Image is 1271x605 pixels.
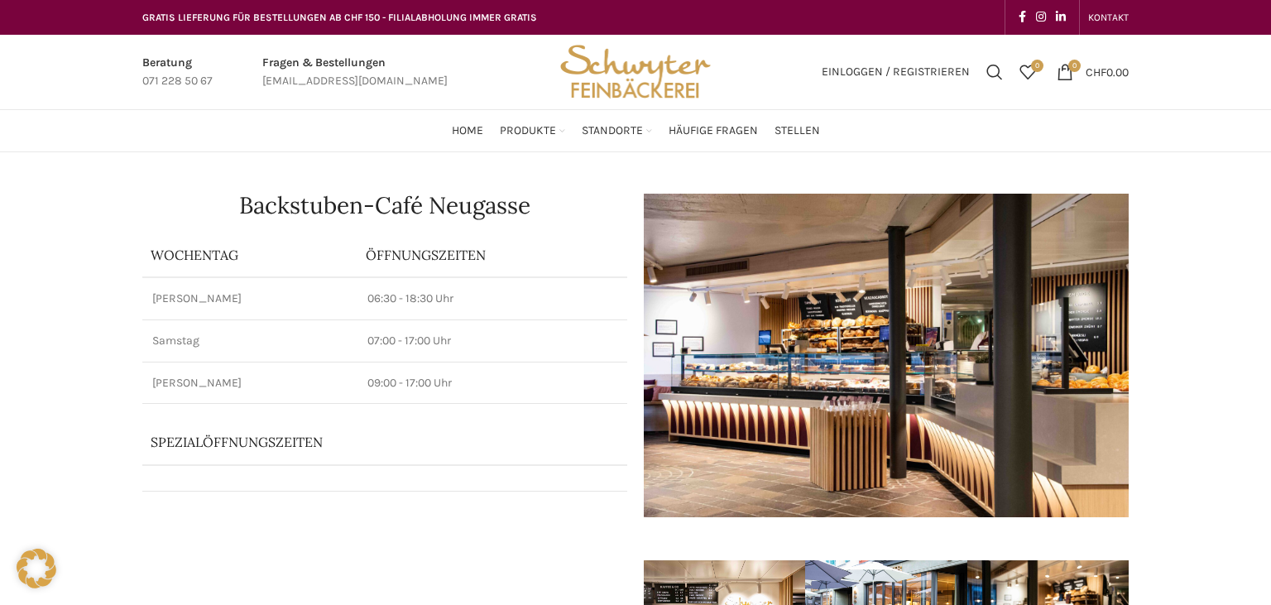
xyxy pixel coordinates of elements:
p: ÖFFNUNGSZEITEN [366,246,619,264]
a: Instagram social link [1031,6,1051,29]
p: Samstag [152,333,348,349]
a: Suchen [978,55,1011,89]
a: Infobox link [262,54,448,91]
a: 0 [1011,55,1044,89]
span: 0 [1031,60,1043,72]
a: 0 CHF0.00 [1048,55,1137,89]
p: [PERSON_NAME] [152,375,348,391]
div: Secondary navigation [1080,1,1137,34]
span: Home [452,123,483,139]
a: Linkedin social link [1051,6,1071,29]
img: Bäckerei Schwyter [554,35,717,109]
span: Häufige Fragen [669,123,758,139]
p: 07:00 - 17:00 Uhr [367,333,617,349]
a: Facebook social link [1014,6,1031,29]
p: [PERSON_NAME] [152,290,348,307]
span: CHF [1086,65,1106,79]
a: Produkte [500,114,565,147]
a: KONTAKT [1088,1,1129,34]
a: Stellen [775,114,820,147]
span: Stellen [775,123,820,139]
p: 06:30 - 18:30 Uhr [367,290,617,307]
p: Wochentag [151,246,349,264]
div: Main navigation [134,114,1137,147]
div: Meine Wunschliste [1011,55,1044,89]
a: Häufige Fragen [669,114,758,147]
a: Infobox link [142,54,213,91]
a: Site logo [554,64,717,78]
span: Standorte [582,123,643,139]
span: Einloggen / Registrieren [822,66,970,78]
span: Produkte [500,123,556,139]
span: KONTAKT [1088,12,1129,23]
p: 09:00 - 17:00 Uhr [367,375,617,391]
h1: Backstuben-Café Neugasse [142,194,627,217]
p: Spezialöffnungszeiten [151,433,573,451]
bdi: 0.00 [1086,65,1129,79]
a: Home [452,114,483,147]
span: GRATIS LIEFERUNG FÜR BESTELLUNGEN AB CHF 150 - FILIALABHOLUNG IMMER GRATIS [142,12,537,23]
span: 0 [1068,60,1081,72]
a: Einloggen / Registrieren [813,55,978,89]
a: Standorte [582,114,652,147]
